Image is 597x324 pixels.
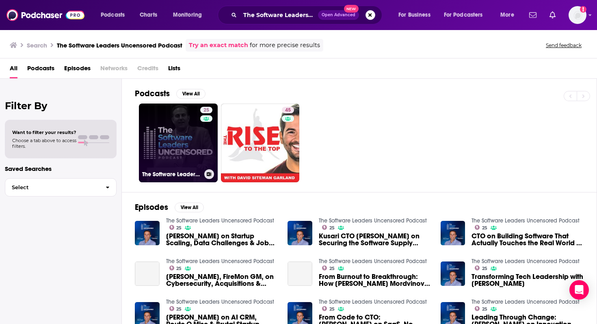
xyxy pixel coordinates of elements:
a: The Software Leaders Uncensored Podcast [319,217,427,224]
span: Kusari CTO [PERSON_NAME] on Securing the Software Supply Chain & Fighting AI Slop Squatting [319,233,431,246]
img: Kusari CTO Michael Lieberman on Securing the Software Supply Chain & Fighting AI Slop Squatting [288,221,312,246]
a: Try an exact match [189,41,248,50]
button: View All [175,203,204,212]
img: Transforming Tech Leadership with John Mann [441,261,465,286]
div: Open Intercom Messenger [569,280,589,300]
h3: Search [27,41,47,49]
button: Open AdvancedNew [318,10,359,20]
span: [PERSON_NAME] on Startup Scaling, Data Challenges & Job [PERSON_NAME] Lessons | Software Leaders ... [166,233,278,246]
span: From Burnout to Breakthrough: How [PERSON_NAME] Mordvinova Reinvented Startup Leadership [319,273,431,287]
span: Monitoring [173,9,202,21]
h2: Filter By [5,100,117,112]
span: CTO on Building Software That Actually Touches the Real World | [PERSON_NAME] [472,233,584,246]
span: Select [5,185,99,190]
a: 25The Software Leaders Uncensored Podcast [139,104,218,182]
a: Show notifications dropdown [546,8,559,22]
a: From Burnout to Breakthrough: How Lena Skilarova Mordvinova Reinvented Startup Leadership [319,273,431,287]
a: Episodes [64,62,91,78]
button: Select [5,178,117,197]
span: 25 [482,226,487,230]
a: 25 [322,225,335,230]
span: For Business [398,9,430,21]
span: 25 [329,307,335,311]
a: 45 [221,104,300,182]
a: The Software Leaders Uncensored Podcast [319,298,427,305]
button: View All [176,89,205,99]
button: Send feedback [543,42,584,49]
span: New [344,5,359,13]
a: Podcasts [27,62,54,78]
a: 25 [169,225,182,230]
img: Jason Tesser on Startup Scaling, Data Challenges & Job Hunt Lessons | Software Leaders Uncensored [135,221,160,246]
a: EpisodesView All [135,202,204,212]
img: User Profile [569,6,586,24]
svg: Add a profile image [580,6,586,13]
span: For Podcasters [444,9,483,21]
a: The Software Leaders Uncensored Podcast [472,298,580,305]
a: All [10,62,17,78]
span: Charts [140,9,157,21]
span: 25 [176,307,182,311]
span: [PERSON_NAME], FireMon GM, on Cybersecurity, Acquisitions & Leadership Retreats in the Rockies [166,273,278,287]
p: Saved Searches [5,165,117,173]
span: 25 [203,106,209,114]
a: 25 [322,266,335,270]
img: Podchaser - Follow, Share and Rate Podcasts [6,7,84,23]
a: 25 [169,266,182,270]
span: 25 [329,226,335,230]
a: 45 [282,107,294,113]
span: 45 [285,106,291,114]
a: Transforming Tech Leadership with John Mann [472,273,584,287]
a: Jason Tesser on Startup Scaling, Data Challenges & Job Hunt Lessons | Software Leaders Uncensored [166,233,278,246]
span: Want to filter your results? [12,130,76,135]
h2: Podcasts [135,89,170,99]
button: open menu [95,9,135,22]
a: Justin Stouder, FireMon GM, on Cybersecurity, Acquisitions & Leadership Retreats in the Rockies [166,273,278,287]
a: Kusari CTO Michael Lieberman on Securing the Software Supply Chain & Fighting AI Slop Squatting [319,233,431,246]
a: 25 [169,306,182,311]
span: Transforming Tech Leadership with [PERSON_NAME] [472,273,584,287]
input: Search podcasts, credits, & more... [240,9,318,22]
span: Credits [137,62,158,78]
a: Justin Stouder, FireMon GM, on Cybersecurity, Acquisitions & Leadership Retreats in the Rockies [135,261,160,286]
span: 25 [176,226,182,230]
span: 25 [329,267,335,270]
h3: The Software Leaders Uncensored Podcast [57,41,182,49]
h2: Episodes [135,202,168,212]
div: Search podcasts, credits, & more... [225,6,390,24]
span: 25 [482,267,487,270]
a: Charts [134,9,162,22]
a: CTO on Building Software That Actually Touches the Real World | Kumar Srivastava [472,233,584,246]
a: Show notifications dropdown [526,8,540,22]
a: The Software Leaders Uncensored Podcast [166,298,274,305]
span: 25 [482,307,487,311]
span: Podcasts [101,9,125,21]
a: 25 [322,306,335,311]
a: 25 [200,107,212,113]
a: The Software Leaders Uncensored Podcast [166,217,274,224]
button: open menu [393,9,441,22]
img: CTO on Building Software That Actually Touches the Real World | Kumar Srivastava [441,221,465,246]
button: open menu [495,9,524,22]
span: Logged in as inkhouseNYC [569,6,586,24]
span: More [500,9,514,21]
a: From Burnout to Breakthrough: How Lena Skilarova Mordvinova Reinvented Startup Leadership [288,261,312,286]
button: open menu [439,9,495,22]
a: 25 [475,306,487,311]
h3: The Software Leaders Uncensored Podcast [142,171,201,178]
a: PodcastsView All [135,89,205,99]
a: The Software Leaders Uncensored Podcast [166,258,274,265]
a: The Software Leaders Uncensored Podcast [319,258,427,265]
a: Lists [168,62,180,78]
a: 25 [475,225,487,230]
span: Choose a tab above to access filters. [12,138,76,149]
span: Open Advanced [322,13,355,17]
a: The Software Leaders Uncensored Podcast [472,258,580,265]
